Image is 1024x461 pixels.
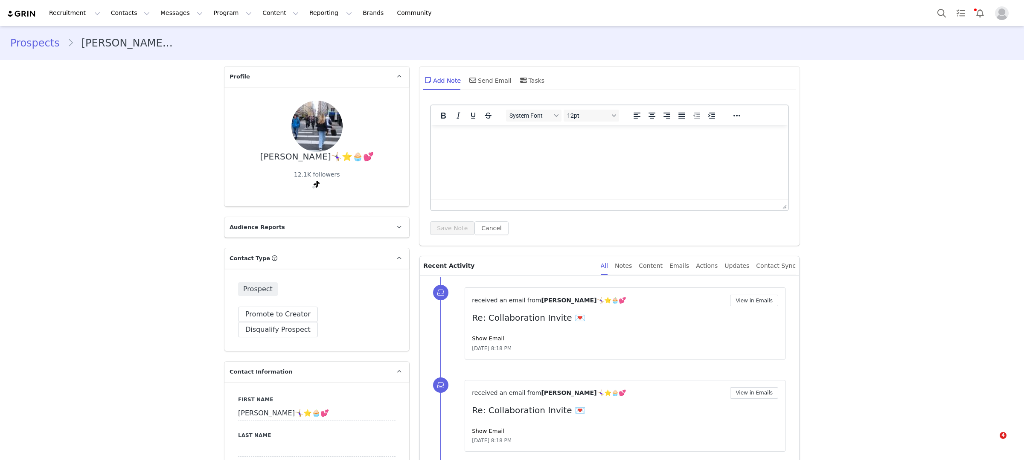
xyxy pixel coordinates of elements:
[10,35,67,51] a: Prospects
[423,256,593,275] p: Recent Activity
[472,335,504,342] a: Show Email
[44,3,105,23] button: Recruitment
[472,428,504,434] a: Show Email
[472,389,541,396] span: received an email from
[392,3,441,23] a: Community
[238,396,396,403] label: First Name
[238,322,318,337] button: Disqualify Prospect
[230,72,250,81] span: Profile
[451,110,465,122] button: Italic
[436,110,451,122] button: Bold
[951,3,970,23] a: Tasks
[7,10,37,18] img: grin logo
[995,6,1009,20] img: placeholder-profile.jpg
[541,389,625,396] span: [PERSON_NAME]🤸🏼‍♀️⭐️🧁💕
[291,101,343,152] img: 34e1e803-70b3-4246-b162-d3a699ed8647--s.jpg
[645,110,659,122] button: Align center
[481,110,495,122] button: Strikethrough
[724,256,749,275] div: Updates
[230,223,285,232] span: Audience Reports
[567,112,609,119] span: 12pt
[208,3,257,23] button: Program
[506,110,561,122] button: Fonts
[238,432,396,439] label: Last Name
[472,345,512,352] span: [DATE] 8:18 PM
[468,70,512,90] div: Send Email
[704,110,719,122] button: Increase indent
[474,221,508,235] button: Cancel
[639,256,663,275] div: Content
[564,110,619,122] button: Font sizes
[730,387,778,399] button: View in Emails
[990,6,1017,20] button: Profile
[696,256,718,275] div: Actions
[358,3,391,23] a: Brands
[472,311,778,324] p: Re: Collaboration Invite 💌
[230,368,292,376] span: Contact Information
[294,170,340,179] div: 12.1K followers
[472,437,512,444] span: [DATE] 8:18 PM
[431,125,788,200] iframe: Rich Text Area
[689,110,704,122] button: Decrease indent
[472,297,541,304] span: received an email from
[756,256,796,275] div: Contact Sync
[541,297,625,304] span: [PERSON_NAME]🤸🏼‍♀️⭐️🧁💕
[238,307,318,322] button: Promote to Creator
[971,3,989,23] button: Notifications
[260,152,374,162] div: [PERSON_NAME]🤸🏼‍♀️⭐️🧁💕
[615,256,632,275] div: Notes
[238,282,278,296] span: Prospect
[779,200,788,210] div: Press the Up and Down arrow keys to resize the editor.
[669,256,689,275] div: Emails
[509,112,551,119] span: System Font
[1000,432,1007,439] span: 4
[423,70,461,90] div: Add Note
[430,221,474,235] button: Save Note
[932,3,951,23] button: Search
[730,110,744,122] button: Reveal or hide additional toolbar items
[518,70,545,90] div: Tasks
[106,3,155,23] button: Contacts
[982,432,1003,452] iframe: Intercom live chat
[660,110,674,122] button: Align right
[466,110,480,122] button: Underline
[675,110,689,122] button: Justify
[304,3,357,23] button: Reporting
[630,110,644,122] button: Align left
[257,3,304,23] button: Content
[155,3,208,23] button: Messages
[472,404,778,417] p: Re: Collaboration Invite 💌
[730,295,778,306] button: View in Emails
[230,254,270,263] span: Contact Type
[601,256,608,275] div: All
